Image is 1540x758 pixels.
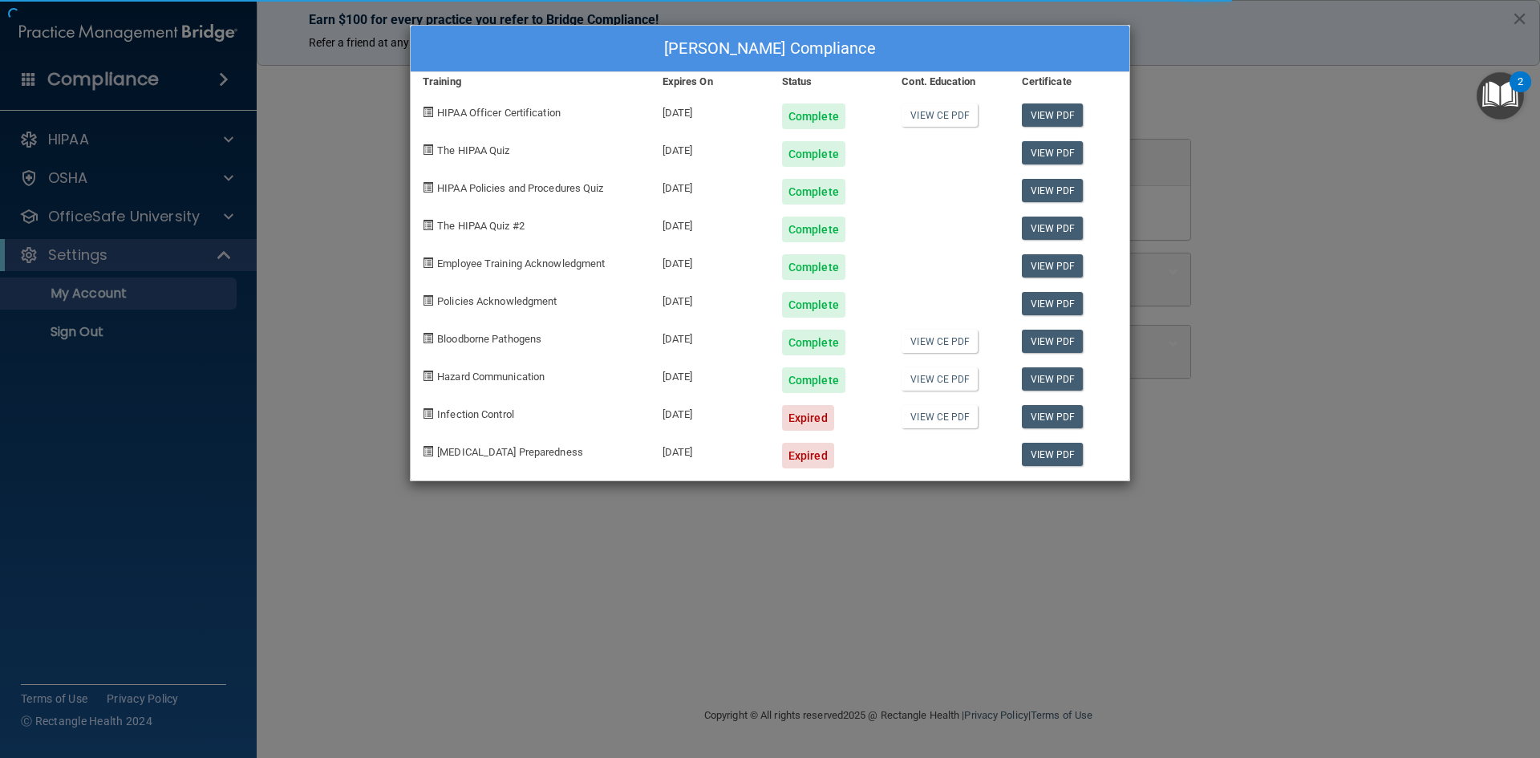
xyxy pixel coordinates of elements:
[650,431,770,468] div: [DATE]
[782,367,845,393] div: Complete
[1022,443,1084,466] a: View PDF
[437,257,605,270] span: Employee Training Acknowledgment
[650,91,770,129] div: [DATE]
[782,443,834,468] div: Expired
[437,371,545,383] span: Hazard Communication
[437,446,583,458] span: [MEDICAL_DATA] Preparedness
[650,318,770,355] div: [DATE]
[782,405,834,431] div: Expired
[1022,141,1084,164] a: View PDF
[902,330,978,353] a: View CE PDF
[902,103,978,127] a: View CE PDF
[650,393,770,431] div: [DATE]
[782,103,845,129] div: Complete
[650,242,770,280] div: [DATE]
[1022,103,1084,127] a: View PDF
[782,141,845,167] div: Complete
[1518,82,1523,103] div: 2
[1022,292,1084,315] a: View PDF
[782,254,845,280] div: Complete
[437,144,509,156] span: The HIPAA Quiz
[650,355,770,393] div: [DATE]
[782,330,845,355] div: Complete
[1010,72,1129,91] div: Certificate
[650,280,770,318] div: [DATE]
[1022,405,1084,428] a: View PDF
[650,167,770,205] div: [DATE]
[1477,72,1524,120] button: Open Resource Center, 2 new notifications
[650,72,770,91] div: Expires On
[1022,217,1084,240] a: View PDF
[1022,330,1084,353] a: View PDF
[437,333,541,345] span: Bloodborne Pathogens
[411,72,650,91] div: Training
[782,217,845,242] div: Complete
[1022,367,1084,391] a: View PDF
[902,367,978,391] a: View CE PDF
[437,107,561,119] span: HIPAA Officer Certification
[411,26,1129,72] div: [PERSON_NAME] Compliance
[890,72,1009,91] div: Cont. Education
[650,205,770,242] div: [DATE]
[1022,254,1084,278] a: View PDF
[437,182,603,194] span: HIPAA Policies and Procedures Quiz
[782,179,845,205] div: Complete
[437,295,557,307] span: Policies Acknowledgment
[1022,179,1084,202] a: View PDF
[902,405,978,428] a: View CE PDF
[782,292,845,318] div: Complete
[770,72,890,91] div: Status
[437,408,514,420] span: Infection Control
[437,220,525,232] span: The HIPAA Quiz #2
[650,129,770,167] div: [DATE]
